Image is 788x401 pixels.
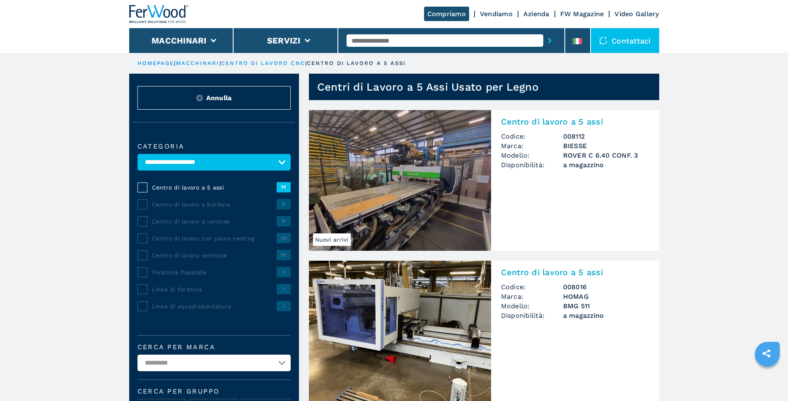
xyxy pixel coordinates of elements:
img: Centro di lavoro a 5 assi BIESSE ROVER C 6.40 CONF. 3 [309,110,491,251]
img: Contattaci [599,36,607,45]
span: Centro di lavoro con piano nesting [152,234,277,243]
h3: HOMAG [563,292,649,301]
button: ResetAnnulla [137,86,291,110]
a: Azienda [523,10,549,18]
h3: ROVER C 6.40 CONF. 3 [563,151,649,160]
span: Foratrice flessibile [152,268,277,276]
span: | [305,60,307,66]
span: 5 [277,267,291,277]
label: Categoria [137,143,291,150]
span: Linea di squadrabordatura [152,302,277,310]
span: Marca: [501,292,563,301]
a: centro di lavoro cnc [221,60,305,66]
h1: Centri di Lavoro a 5 Assi Usato per Legno [317,80,539,94]
span: 1 [277,301,291,311]
span: Centro di lavoro a bordare [152,200,277,209]
span: | [174,60,176,66]
span: Nuovi arrivi [313,233,351,246]
a: macchinari [176,60,219,66]
a: Vendiamo [480,10,513,18]
img: Ferwood [129,5,189,23]
button: submit-button [543,31,556,50]
span: 10 [277,250,291,260]
span: Modello: [501,151,563,160]
span: a magazzino [563,311,649,320]
span: Annulla [206,93,232,103]
span: | [219,60,221,66]
span: 11 [277,182,291,192]
span: Disponibilità: [501,160,563,170]
span: Cerca per Gruppo [137,388,291,395]
span: 1 [277,284,291,294]
a: sharethis [756,343,777,364]
a: Centro di lavoro a 5 assi BIESSE ROVER C 6.40 CONF. 3Nuovi arriviCentro di lavoro a 5 assiCodice:... [309,110,659,251]
a: HOMEPAGE [137,60,174,66]
h3: 008016 [563,282,649,292]
span: Modello: [501,301,563,311]
span: 16 [277,233,291,243]
span: Linea di foratura [152,285,277,293]
div: Contattaci [591,28,659,53]
p: centro di lavoro a 5 assi [307,60,406,67]
span: Centro di lavoro verticale [152,251,277,259]
label: Cerca per marca [137,344,291,351]
a: FW Magazine [560,10,604,18]
a: Video Gallery [614,10,659,18]
button: Macchinari [152,36,207,46]
img: Reset [196,95,203,101]
span: Codice: [501,282,563,292]
h2: Centro di lavoro a 5 assi [501,117,649,127]
span: a magazzino [563,160,649,170]
button: Servizi [267,36,301,46]
h3: BMG 511 [563,301,649,311]
span: 6 [277,199,291,209]
h2: Centro di lavoro a 5 assi [501,267,649,277]
span: 9 [277,216,291,226]
span: Disponibilità: [501,311,563,320]
span: Centro di lavoro a 5 assi [152,183,277,192]
span: Codice: [501,132,563,141]
a: Compriamo [424,7,469,21]
h3: BIESSE [563,141,649,151]
span: Centro di lavoro a ventose [152,217,277,226]
h3: 008112 [563,132,649,141]
span: Marca: [501,141,563,151]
